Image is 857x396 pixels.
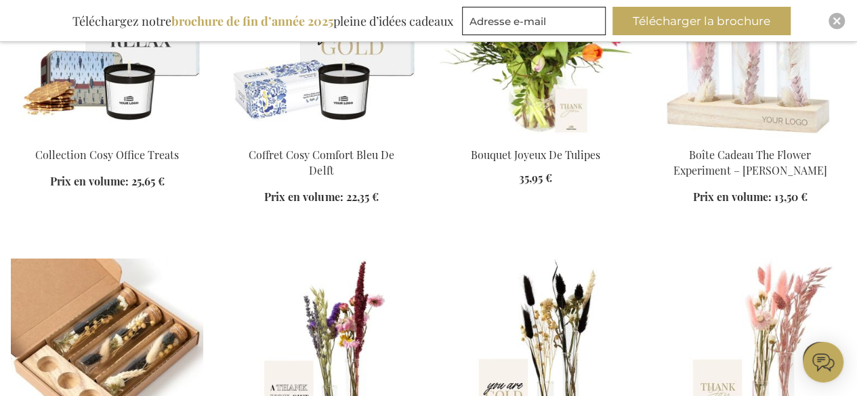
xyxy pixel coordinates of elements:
img: Close [833,17,841,25]
a: Boîte Cadeau The Flower Experiment – [PERSON_NAME] [673,148,827,177]
a: The Flower Experiment Gift Box - Pink Blush [654,131,846,144]
span: 13,50 € [774,190,807,204]
button: Télécharger la brochure [612,7,791,35]
div: Close [829,13,845,29]
form: marketing offers and promotions [462,7,610,39]
a: Coffret Cosy Comfort Bleu De Delft [249,148,394,177]
div: Téléchargez notre pleine d’idées cadeaux [66,7,459,35]
iframe: belco-activator-frame [803,342,843,382]
a: Prix en volume: 13,50 € [692,190,807,205]
a: Cosy Office Treats Collection [11,131,203,144]
span: 35,95 € [519,171,552,185]
a: Prix en volume: 22,35 € [264,190,378,205]
span: Prix en volume: [50,174,129,188]
a: Bouquet Joyeux De Tulipes [471,148,600,162]
span: 22,35 € [346,190,378,204]
b: brochure de fin d’année 2025 [171,13,333,29]
input: Adresse e-mail [462,7,606,35]
span: 25,65 € [131,174,165,188]
span: Prix en volume: [692,190,771,204]
a: Collection Cosy Office Treats [35,148,179,162]
span: Prix en volume: [264,190,343,204]
a: Prix en volume: 25,65 € [50,174,165,190]
a: Delft's Cosy Comfort Gift Set [225,131,417,144]
a: Cheerful Tulip Flower Bouquet [440,131,632,144]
